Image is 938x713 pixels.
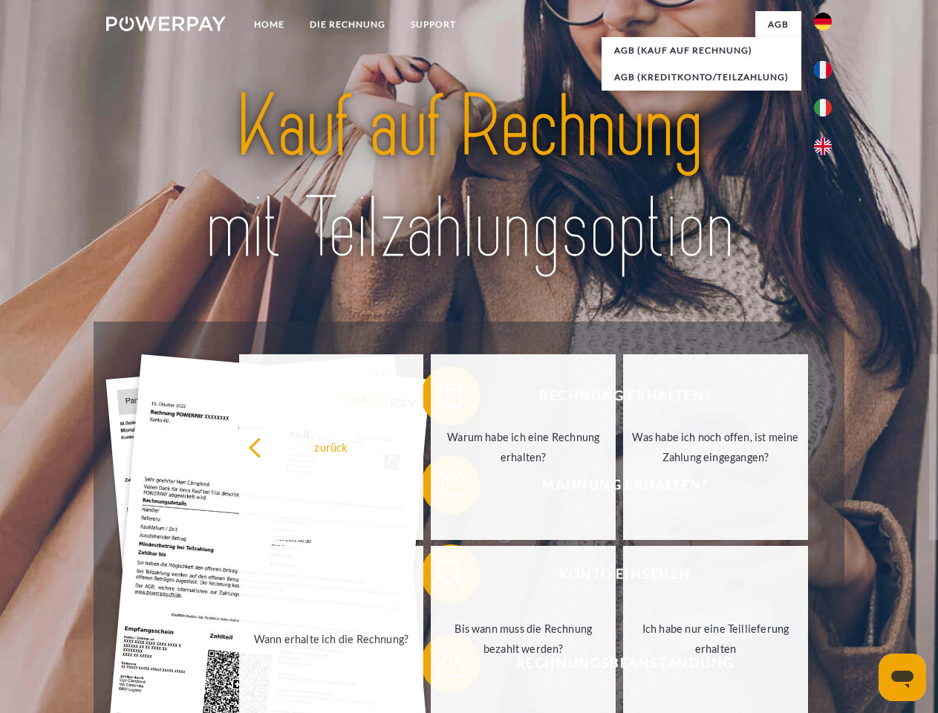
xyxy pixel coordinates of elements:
iframe: Schaltfläche zum Öffnen des Messaging-Fensters [879,654,926,701]
div: Warum habe ich eine Rechnung erhalten? [440,427,607,467]
div: Was habe ich noch offen, ist meine Zahlung eingegangen? [632,427,799,467]
img: it [814,99,832,117]
a: DIE RECHNUNG [297,11,398,38]
div: Ich habe nur eine Teillieferung erhalten [632,619,799,659]
img: fr [814,61,832,79]
a: AGB (Kreditkonto/Teilzahlung) [602,64,801,91]
a: Home [241,11,297,38]
a: Was habe ich noch offen, ist meine Zahlung eingegangen? [623,354,808,540]
img: title-powerpay_de.svg [142,71,796,284]
img: en [814,137,832,155]
div: zurück [248,437,415,457]
a: SUPPORT [398,11,469,38]
img: logo-powerpay-white.svg [106,16,226,31]
a: AGB (Kauf auf Rechnung) [602,37,801,64]
img: de [814,13,832,30]
div: Bis wann muss die Rechnung bezahlt werden? [440,619,607,659]
a: agb [755,11,801,38]
div: Wann erhalte ich die Rechnung? [248,628,415,648]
